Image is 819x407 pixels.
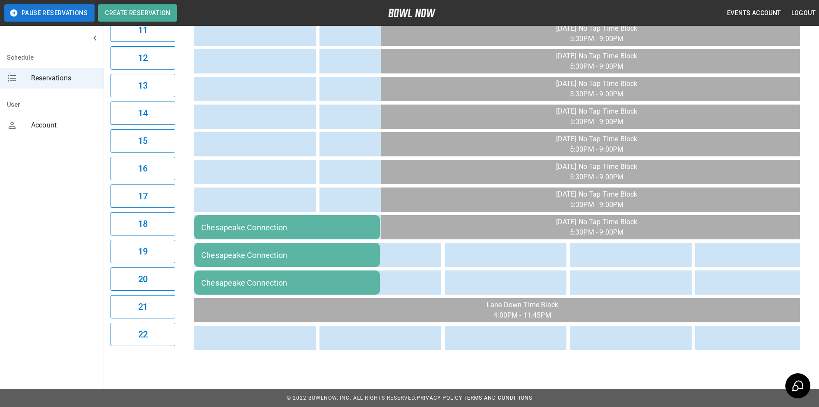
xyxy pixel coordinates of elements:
[138,79,148,92] h6: 13
[201,223,373,232] div: Chesapeake Connection
[417,395,462,401] a: Privacy Policy
[111,295,175,318] button: 21
[138,272,148,286] h6: 20
[111,74,175,97] button: 13
[31,120,97,130] span: Account
[724,5,784,21] button: Events Account
[138,328,148,341] h6: 22
[111,323,175,346] button: 22
[111,267,175,291] button: 20
[138,162,148,175] h6: 16
[201,251,373,260] div: Chesapeake Connection
[138,189,148,203] h6: 17
[388,9,436,17] img: logo
[138,51,148,65] h6: 12
[111,46,175,70] button: 12
[464,395,532,401] a: Terms and Conditions
[138,245,148,258] h6: 19
[111,102,175,125] button: 14
[111,157,175,180] button: 16
[788,5,819,21] button: Logout
[98,4,177,22] button: Create Reservation
[111,240,175,263] button: 19
[111,129,175,153] button: 15
[31,73,97,83] span: Reservations
[111,212,175,235] button: 18
[201,278,373,287] div: Chesapeake Connection
[287,395,417,401] span: © 2022 BowlNow, Inc. All Rights Reserved.
[138,134,148,148] h6: 15
[4,4,95,22] button: Pause Reservations
[138,217,148,231] h6: 18
[138,300,148,314] h6: 21
[138,106,148,120] h6: 14
[111,184,175,208] button: 17
[138,23,148,37] h6: 11
[111,19,175,42] button: 11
